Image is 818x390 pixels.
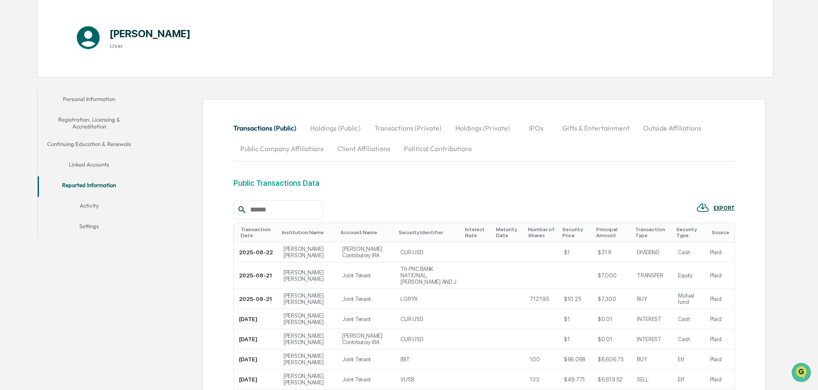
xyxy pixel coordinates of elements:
[38,156,140,176] button: Linked Accounts
[593,242,632,262] td: $31.8
[337,309,395,329] td: Joint Tenant
[397,138,479,159] button: Political Contributions
[593,329,632,349] td: $0.01
[528,226,555,238] div: Toggle SortBy
[465,226,489,238] div: Toggle SortBy
[278,242,337,262] td: [PERSON_NAME] [PERSON_NAME]
[559,329,593,349] td: $1
[399,229,458,235] div: Toggle SortBy
[9,18,156,32] p: How can we help?
[632,309,673,329] td: INTEREST
[241,226,275,238] div: Toggle SortBy
[705,349,734,369] td: Plaid
[559,309,593,329] td: $1
[337,349,395,369] td: Joint Tenant
[593,309,632,329] td: $0.01
[278,262,337,289] td: [PERSON_NAME] [PERSON_NAME]
[712,229,731,235] div: Toggle SortBy
[395,369,462,390] td: VUSB
[593,349,632,369] td: $6,606.75
[62,109,69,116] div: 🗄️
[9,125,15,132] div: 🔎
[233,138,331,159] button: Public Company Affiliations
[673,349,705,369] td: Etf
[38,111,140,135] button: Registration, Licensing & Accreditation
[395,309,462,329] td: CUR:USD
[562,226,589,238] div: Toggle SortBy
[340,229,392,235] div: Toggle SortBy
[38,176,140,197] button: Reported Information
[5,104,59,120] a: 🖐️Preclearance
[705,242,734,262] td: Plaid
[337,262,395,289] td: Joint Tenant
[525,369,558,390] td: 133
[714,205,735,211] div: EXPORT
[632,289,673,309] td: BUY
[705,309,734,329] td: Plaid
[29,65,140,74] div: Start new chat
[9,65,24,81] img: 1746055101610-c473b297-6a78-478c-a979-82029cc54cd1
[705,289,734,309] td: Plaid
[395,262,462,289] td: Tfr PNC BANK NATIONAL, [PERSON_NAME] AND J
[278,369,337,390] td: [PERSON_NAME] [PERSON_NAME]
[632,329,673,349] td: INTEREST
[635,226,669,238] div: Toggle SortBy
[234,262,278,289] td: 2025-08-21
[676,226,701,238] div: Toggle SortBy
[234,369,278,390] td: [DATE]
[17,108,55,116] span: Preclearance
[705,329,734,349] td: Plaid
[525,289,558,309] td: 712.195
[395,289,462,309] td: LGRYX
[555,118,636,138] button: Gifts & Entertainment
[234,309,278,329] td: [DATE]
[110,27,191,40] h1: [PERSON_NAME]
[705,369,734,390] td: Plaid
[38,90,140,111] button: Personal Information
[367,118,448,138] button: Transactions (Private)
[331,138,397,159] button: Client Affiliations
[5,121,57,136] a: 🔎Data Lookup
[234,242,278,262] td: 2025-08-22
[9,109,15,116] div: 🖐️
[673,289,705,309] td: Mutual fund
[632,369,673,390] td: SELL
[632,242,673,262] td: DIVIDEND
[517,118,555,138] button: IPOs
[632,349,673,369] td: BUY
[38,135,140,156] button: Continuing Education & Renewals
[233,118,303,138] button: Transactions (Public)
[673,309,705,329] td: Cash
[596,226,628,238] div: Toggle SortBy
[525,349,558,369] td: 100
[593,369,632,390] td: $6,619.52
[673,242,705,262] td: Cash
[234,289,278,309] td: 2025-08-21
[278,329,337,349] td: [PERSON_NAME] [PERSON_NAME]
[559,289,593,309] td: $10.25
[38,90,140,238] div: secondary tabs example
[59,104,110,120] a: 🗄️Attestations
[303,118,367,138] button: Holdings (Public)
[278,289,337,309] td: [PERSON_NAME] [PERSON_NAME]
[395,242,462,262] td: CUR:USD
[17,124,54,133] span: Data Lookup
[559,369,593,390] td: $49.771
[38,217,140,238] button: Settings
[278,349,337,369] td: [PERSON_NAME] [PERSON_NAME]
[337,289,395,309] td: Joint Tenant
[496,226,521,238] div: Toggle SortBy
[395,329,462,349] td: CUR:USD
[278,309,337,329] td: [PERSON_NAME] [PERSON_NAME]
[337,242,395,262] td: [PERSON_NAME] Contributory IRA
[593,262,632,289] td: $7,000
[337,329,395,349] td: [PERSON_NAME] Contributory IRA
[29,74,108,81] div: We're available if you need us!
[559,349,593,369] td: $66.068
[395,349,462,369] td: IBIT
[559,242,593,262] td: $1
[282,229,334,235] div: Toggle SortBy
[233,179,319,188] div: Public Transactions Data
